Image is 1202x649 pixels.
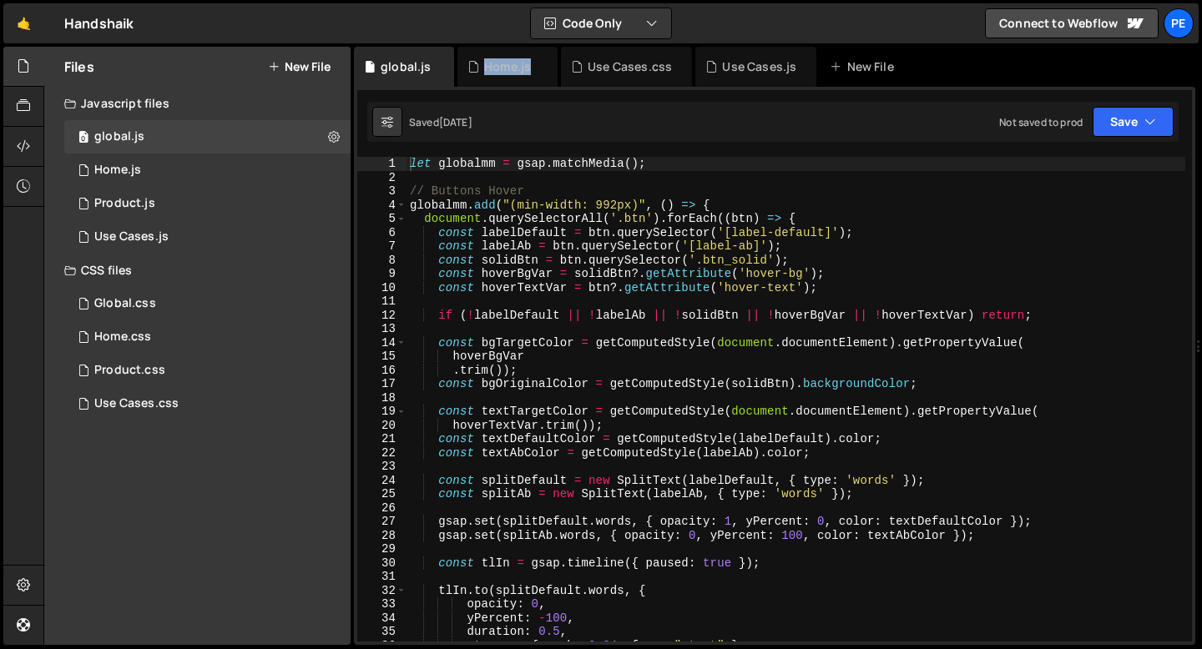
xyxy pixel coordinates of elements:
[268,60,331,73] button: New File
[357,460,407,474] div: 23
[484,58,531,75] div: Home.js
[64,187,351,220] div: 16572/45211.js
[357,199,407,213] div: 4
[357,294,407,309] div: 11
[357,350,407,364] div: 15
[357,611,407,626] div: 34
[357,267,407,281] div: 9
[64,58,94,76] h2: Files
[357,625,407,639] div: 35
[94,296,156,311] div: Global.css
[357,419,407,433] div: 20
[588,58,672,75] div: Use Cases.css
[999,115,1083,129] div: Not saved to prod
[381,58,431,75] div: global.js
[409,115,472,129] div: Saved
[357,570,407,584] div: 31
[94,229,169,244] div: Use Cases.js
[357,501,407,516] div: 26
[357,239,407,254] div: 7
[44,254,351,287] div: CSS files
[357,157,407,171] div: 1
[357,474,407,488] div: 24
[64,387,351,420] div: 16572/45333.css
[357,446,407,460] div: 22
[357,515,407,529] div: 27
[985,8,1159,38] a: Connect to Webflow
[64,153,351,187] div: 16572/45051.js
[64,120,351,153] div: 16572/45061.js
[357,322,407,336] div: 13
[357,432,407,446] div: 21
[64,354,351,387] div: 16572/45330.css
[64,320,351,354] div: 16572/45056.css
[357,391,407,405] div: 18
[722,58,796,75] div: Use Cases.js
[357,171,407,185] div: 2
[357,281,407,295] div: 10
[357,184,407,199] div: 3
[94,196,155,211] div: Product.js
[357,226,407,240] div: 6
[357,597,407,611] div: 33
[78,132,88,145] span: 0
[357,542,407,556] div: 29
[357,487,407,501] div: 25
[357,309,407,323] div: 12
[1093,107,1174,137] button: Save
[357,336,407,350] div: 14
[357,584,407,598] div: 32
[531,8,671,38] button: Code Only
[357,212,407,226] div: 5
[357,364,407,378] div: 16
[94,163,141,178] div: Home.js
[357,556,407,571] div: 30
[94,396,179,411] div: Use Cases.css
[94,330,151,345] div: Home.css
[357,377,407,391] div: 17
[44,87,351,120] div: Javascript files
[357,254,407,268] div: 8
[1164,8,1194,38] a: Pe
[357,405,407,419] div: 19
[94,363,165,378] div: Product.css
[357,529,407,543] div: 28
[3,3,44,43] a: 🤙
[439,115,472,129] div: [DATE]
[94,129,144,144] div: global.js
[64,220,351,254] div: 16572/45332.js
[64,287,351,320] div: 16572/45138.css
[830,58,900,75] div: New File
[64,13,134,33] div: Handshaik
